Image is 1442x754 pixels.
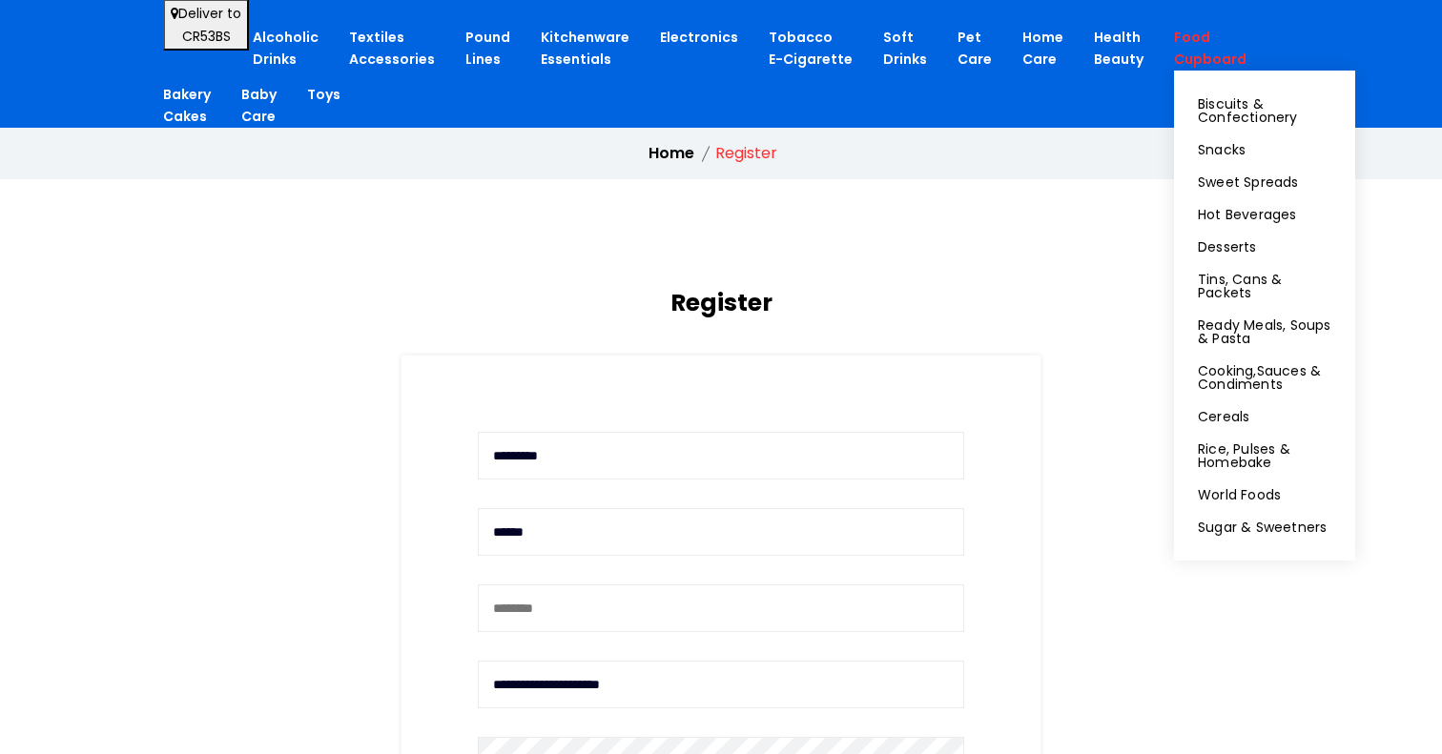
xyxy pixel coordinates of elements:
a: PetCare [958,27,992,71]
a: Cooking,Sauces & Condiments [1198,364,1331,391]
li: Register [715,142,777,165]
a: register [651,289,792,317]
a: BabyCare [241,84,277,128]
a: FoodCupboard [1174,27,1246,71]
a: Rice, Pulses & Homebake [1198,442,1331,469]
a: TextilesAccessories [349,27,435,71]
a: Biscuits & Confectionery [1198,97,1331,124]
a: Home [649,142,694,164]
a: Desserts [1198,240,1331,254]
a: Sugar & Sweetners [1198,520,1331,534]
a: BakeryCakes [163,84,211,128]
a: Sweet Spreads [1198,175,1331,189]
a: Toys [307,84,340,106]
a: PoundLines [465,27,510,71]
a: SoftDrinks [883,27,927,71]
a: Cereals [1198,410,1331,423]
a: Ready Meals, Soups & Pasta [1198,318,1331,345]
a: AlcoholicDrinks [253,27,319,71]
a: Electronics [660,27,738,49]
h4: register [670,289,772,317]
a: Tins, Cans & Packets [1198,273,1331,299]
a: World Foods [1198,488,1331,501]
a: Hot Beverages [1198,208,1331,221]
a: HomeCare [1022,27,1063,71]
a: Snacks [1198,143,1331,156]
a: HealthBeauty [1094,27,1143,71]
a: KitchenwareEssentials [541,27,629,71]
a: TobaccoE-Cigarette [769,27,853,71]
